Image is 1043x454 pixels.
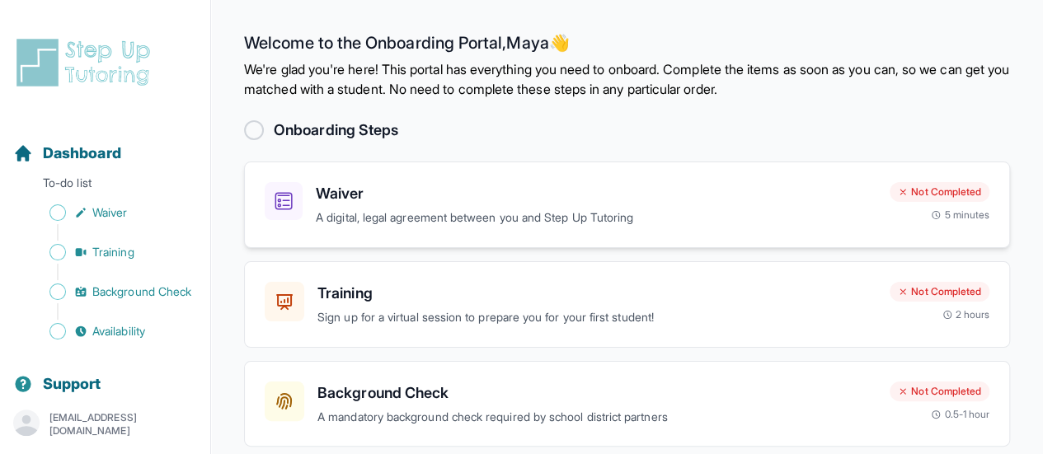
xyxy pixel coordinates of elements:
span: Availability [92,323,145,339]
a: WaiverA digital, legal agreement between you and Step Up TutoringNot Completed5 minutes [244,161,1010,248]
p: A mandatory background check required by school district partners [317,408,876,427]
a: Availability [13,320,210,343]
p: To-do list [7,175,204,198]
div: Not Completed [890,182,989,202]
button: Support [7,346,204,402]
p: Sign up for a virtual session to prepare you for your first student! [317,308,876,327]
a: Dashboard [13,142,121,165]
a: Background CheckA mandatory background check required by school district partnersNot Completed0.5... [244,361,1010,447]
span: Waiver [92,204,127,221]
a: Waiver [13,201,210,224]
div: 2 hours [942,308,990,321]
h3: Training [317,282,876,305]
p: A digital, legal agreement between you and Step Up Tutoring [316,208,876,227]
h2: Welcome to the Onboarding Portal, Maya 👋 [244,33,1010,59]
a: TrainingSign up for a virtual session to prepare you for your first student!Not Completed2 hours [244,261,1010,348]
span: Training [92,244,134,260]
h2: Onboarding Steps [274,119,398,142]
div: 0.5-1 hour [931,408,989,421]
div: 5 minutes [931,208,989,222]
img: logo [13,36,160,89]
div: Not Completed [890,381,989,401]
p: [EMAIL_ADDRESS][DOMAIN_NAME] [49,411,197,438]
button: [EMAIL_ADDRESS][DOMAIN_NAME] [13,410,197,439]
div: Not Completed [890,282,989,302]
a: Background Check [13,280,210,303]
span: Background Check [92,283,191,300]
button: Dashboard [7,115,204,171]
a: Training [13,241,210,264]
p: We're glad you're here! This portal has everything you need to onboard. Complete the items as soo... [244,59,1010,99]
span: Dashboard [43,142,121,165]
h3: Waiver [316,182,876,205]
h3: Background Check [317,381,876,405]
span: Support [43,372,101,395]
